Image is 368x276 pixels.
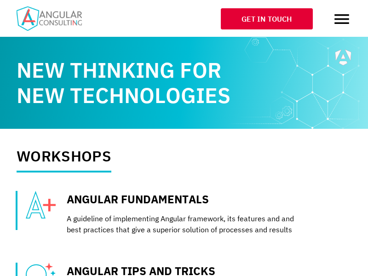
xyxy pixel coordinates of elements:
[17,147,111,172] h2: Workshops
[17,57,351,108] h1: New thinking for new technologies
[67,192,209,207] a: Angular Fundamentals
[17,6,82,31] img: Home
[332,9,351,29] button: Open menu
[221,8,313,29] a: Get In Touch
